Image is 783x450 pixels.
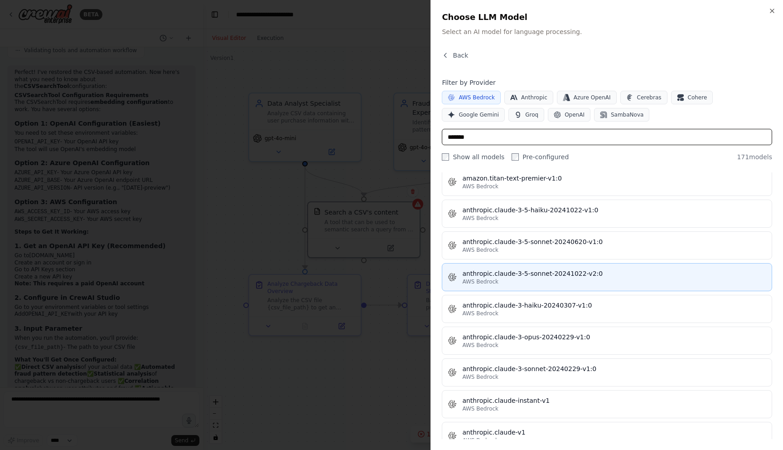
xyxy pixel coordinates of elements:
span: AWS Bedrock [462,342,498,349]
label: Pre-configured [512,152,569,161]
div: anthropic.claude-v1 [462,428,766,437]
button: anthropic.claude-3-5-sonnet-20240620-v1:0AWS Bedrock [442,231,772,259]
h2: Choose LLM Model [442,11,772,24]
span: 171 models [737,152,772,161]
span: AWS Bedrock [462,278,498,285]
span: AWS Bedrock [462,373,498,381]
span: AWS Bedrock [462,183,498,190]
div: amazon.titan-text-premier-v1:0 [462,174,766,183]
span: AWS Bedrock [462,437,498,444]
div: anthropic.claude-instant-v1 [462,396,766,405]
button: AWS Bedrock [442,91,501,104]
button: Cohere [671,91,713,104]
button: anthropic.claude-3-5-haiku-20241022-v1:0AWS Bedrock [442,200,772,228]
div: anthropic.claude-3-sonnet-20240229-v1:0 [462,364,766,373]
span: AWS Bedrock [462,215,498,222]
h4: Filter by Provider [442,78,772,87]
span: Anthropic [521,94,547,101]
button: Back [442,51,468,60]
button: SambaNova [594,108,649,122]
button: Groq [508,108,544,122]
button: Azure OpenAI [557,91,617,104]
span: Groq [525,111,538,118]
span: Cohere [688,94,707,101]
div: anthropic.claude-3-haiku-20240307-v1:0 [462,301,766,310]
div: anthropic.claude-3-5-haiku-20241022-v1:0 [462,205,766,215]
button: anthropic.claude-instant-v1AWS Bedrock [442,390,772,418]
button: anthropic.claude-3-haiku-20240307-v1:0AWS Bedrock [442,295,772,323]
button: anthropic.claude-v1AWS Bedrock [442,422,772,450]
label: Show all models [442,152,504,161]
button: Cerebras [620,91,667,104]
span: AWS Bedrock [462,310,498,317]
span: AWS Bedrock [459,94,495,101]
button: amazon.titan-text-premier-v1:0AWS Bedrock [442,168,772,196]
p: Select an AI model for language processing. [442,27,772,36]
button: Google Gemini [442,108,505,122]
div: anthropic.claude-3-5-sonnet-20241022-v2:0 [462,269,766,278]
span: OpenAI [565,111,585,118]
button: anthropic.claude-3-5-sonnet-20241022-v2:0AWS Bedrock [442,263,772,291]
span: AWS Bedrock [462,246,498,254]
span: Google Gemini [459,111,499,118]
span: Cerebras [637,94,662,101]
input: Pre-configured [512,153,519,161]
span: Back [453,51,468,60]
span: AWS Bedrock [462,405,498,412]
div: anthropic.claude-3-5-sonnet-20240620-v1:0 [462,237,766,246]
span: Azure OpenAI [574,94,611,101]
button: OpenAI [548,108,590,122]
button: Anthropic [504,91,553,104]
button: anthropic.claude-3-sonnet-20240229-v1:0AWS Bedrock [442,358,772,386]
input: Show all models [442,153,449,161]
span: SambaNova [611,111,643,118]
button: anthropic.claude-3-opus-20240229-v1:0AWS Bedrock [442,327,772,355]
div: anthropic.claude-3-opus-20240229-v1:0 [462,333,766,342]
